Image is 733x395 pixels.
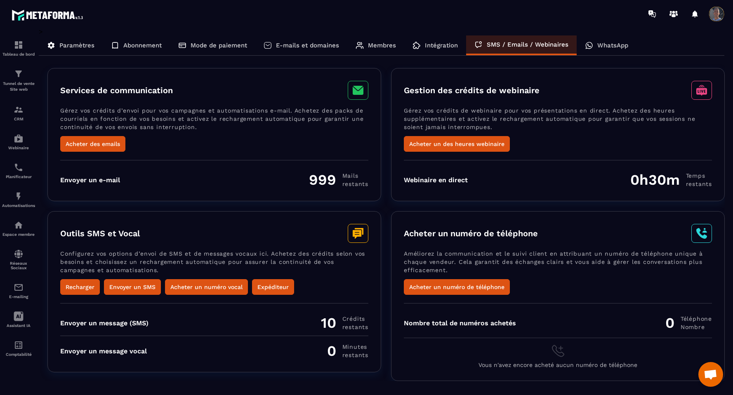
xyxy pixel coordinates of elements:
p: E-mails et domaines [276,42,339,49]
button: Acheter un des heures webinaire [404,136,510,152]
p: Webinaire [2,146,35,150]
p: Gérez vos crédits de webinaire pour vos présentations en direct. Achetez des heures supplémentair... [404,106,712,136]
h3: Services de communication [60,85,173,95]
div: Webinaire en direct [404,176,468,184]
a: schedulerschedulerPlanificateur [2,156,35,185]
div: 0 [327,342,368,360]
p: Améliorez la communication et le suivi client en attribuant un numéro de téléphone unique à chaqu... [404,249,712,279]
button: Acheter des emails [60,136,125,152]
img: formation [14,69,24,79]
img: formation [14,40,24,50]
a: Assistant IA [2,305,35,334]
a: formationformationTableau de bord [2,34,35,63]
p: SMS / Emails / Webinaires [487,41,568,48]
img: logo [12,7,86,23]
div: Envoyer un e-mail [60,176,120,184]
h3: Outils SMS et Vocal [60,228,140,238]
span: Crédits [342,315,368,323]
img: automations [14,134,24,143]
a: automationsautomationsEspace membre [2,214,35,243]
p: Réseaux Sociaux [2,261,35,270]
p: CRM [2,117,35,121]
p: Configurez vos options d’envoi de SMS et de messages vocaux ici. Achetez des crédits selon vos be... [60,249,368,279]
span: Temps [686,172,712,180]
button: Expéditeur [252,279,294,295]
p: Automatisations [2,203,35,208]
span: restants [342,323,368,331]
img: automations [14,220,24,230]
span: Vous n'avez encore acheté aucun numéro de téléphone [478,362,637,368]
div: Envoyer un message (SMS) [60,319,148,327]
a: formationformationCRM [2,99,35,127]
img: social-network [14,249,24,259]
img: scheduler [14,162,24,172]
p: Intégration [425,42,458,49]
span: restants [686,180,712,188]
img: accountant [14,340,24,350]
span: restants [342,180,368,188]
span: Mails [342,172,368,180]
p: Assistant IA [2,323,35,328]
p: Tableau de bord [2,52,35,56]
img: formation [14,105,24,115]
button: Acheter un numéro vocal [165,279,248,295]
button: Envoyer un SMS [104,279,161,295]
p: Espace membre [2,232,35,237]
button: Acheter un numéro de téléphone [404,279,510,295]
span: Nombre [681,323,712,331]
h3: Gestion des crédits de webinaire [404,85,540,95]
p: E-mailing [2,294,35,299]
a: automationsautomationsWebinaire [2,127,35,156]
span: minutes [342,343,368,351]
div: > [39,28,725,381]
p: Paramètres [59,42,94,49]
div: Envoyer un message vocal [60,347,147,355]
span: Téléphone [681,315,712,323]
p: Comptabilité [2,352,35,357]
p: Mode de paiement [191,42,247,49]
div: 999 [309,171,368,188]
a: automationsautomationsAutomatisations [2,185,35,214]
h3: Acheter un numéro de téléphone [404,228,538,238]
div: Ouvrir le chat [698,362,723,387]
div: 10 [321,314,368,332]
a: formationformationTunnel de vente Site web [2,63,35,99]
button: Recharger [60,279,100,295]
p: Membres [368,42,396,49]
div: 0h30m [630,171,712,188]
p: Tunnel de vente Site web [2,81,35,92]
p: WhatsApp [597,42,628,49]
a: emailemailE-mailing [2,276,35,305]
div: 0 [665,314,712,332]
p: Gérez vos crédits d’envoi pour vos campagnes et automatisations e-mail. Achetez des packs de cour... [60,106,368,136]
p: Abonnement [123,42,162,49]
img: automations [14,191,24,201]
p: Planificateur [2,174,35,179]
a: social-networksocial-networkRéseaux Sociaux [2,243,35,276]
span: restants [342,351,368,359]
img: email [14,282,24,292]
div: Nombre total de numéros achetés [404,319,516,327]
a: accountantaccountantComptabilité [2,334,35,363]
